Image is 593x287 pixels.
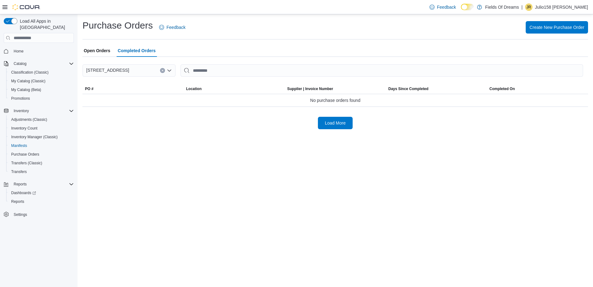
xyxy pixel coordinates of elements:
[167,24,185,30] span: Feedback
[9,69,51,76] a: Classification (Classic)
[11,199,24,204] span: Reports
[9,95,33,102] a: Promotions
[526,3,531,11] span: JR
[6,124,76,133] button: Inventory Count
[1,47,76,56] button: Home
[11,107,74,115] span: Inventory
[85,86,93,91] span: PO #
[9,142,74,149] span: Manifests
[9,151,42,158] a: Purchase Orders
[461,4,474,10] input: Dark Mode
[9,116,50,123] a: Adjustments (Classic)
[9,69,74,76] span: Classification (Classic)
[310,97,360,104] span: No purchase orders found
[14,108,29,113] span: Inventory
[86,66,129,74] span: [STREET_ADDRESS]
[9,133,60,141] a: Inventory Manager (Classic)
[529,24,584,30] span: Create New Purchase Order
[9,125,40,132] a: Inventory Count
[12,4,40,10] img: Cova
[521,3,523,11] p: |
[489,86,515,91] span: Completed On
[14,212,27,217] span: Settings
[9,77,74,85] span: My Catalog (Classic)
[84,44,110,57] span: Open Orders
[6,167,76,176] button: Transfers
[157,21,188,34] a: Feedback
[386,84,487,94] button: Days Since Completed
[9,125,74,132] span: Inventory Count
[285,84,386,94] button: Supplier | Invoice Number
[485,3,519,11] p: Fields Of Dreams
[184,84,285,94] button: Location
[437,4,456,10] span: Feedback
[186,86,202,91] div: Location
[11,60,74,67] span: Catalog
[14,61,26,66] span: Catalog
[11,48,26,55] a: Home
[9,168,29,175] a: Transfers
[11,117,47,122] span: Adjustments (Classic)
[9,198,74,205] span: Reports
[11,87,41,92] span: My Catalog (Beta)
[9,159,45,167] a: Transfers (Classic)
[11,190,36,195] span: Dashboards
[287,86,333,91] span: Supplier | Invoice Number
[6,77,76,85] button: My Catalog (Classic)
[6,150,76,159] button: Purchase Orders
[11,70,49,75] span: Classification (Classic)
[11,210,74,218] span: Settings
[318,117,353,129] button: Load More
[11,47,74,55] span: Home
[1,210,76,219] button: Settings
[1,180,76,189] button: Reports
[11,169,27,174] span: Transfers
[6,68,76,77] button: Classification (Classic)
[1,59,76,68] button: Catalog
[427,1,458,13] a: Feedback
[11,180,29,188] button: Reports
[487,84,588,94] button: Completed On
[181,64,583,77] input: This is a search bar. After typing your query, hit enter to filter the results lower in the page.
[9,86,74,93] span: My Catalog (Beta)
[9,133,74,141] span: Inventory Manager (Classic)
[9,86,44,93] a: My Catalog (Beta)
[9,198,27,205] a: Reports
[11,107,31,115] button: Inventory
[9,77,48,85] a: My Catalog (Classic)
[11,79,46,84] span: My Catalog (Classic)
[9,189,38,197] a: Dashboards
[11,211,29,218] a: Settings
[525,3,533,11] div: Julio158 Retana
[6,94,76,103] button: Promotions
[82,84,184,94] button: PO #
[9,116,74,123] span: Adjustments (Classic)
[9,189,74,197] span: Dashboards
[6,85,76,94] button: My Catalog (Beta)
[14,182,27,187] span: Reports
[11,161,42,166] span: Transfers (Classic)
[9,95,74,102] span: Promotions
[6,141,76,150] button: Manifests
[6,197,76,206] button: Reports
[17,18,74,30] span: Load All Apps in [GEOGRAPHIC_DATA]
[160,68,165,73] button: Clear input
[325,120,346,126] span: Load More
[167,68,172,73] button: Open list of options
[82,19,153,32] h1: Purchase Orders
[11,134,58,139] span: Inventory Manager (Classic)
[526,21,588,34] button: Create New Purchase Order
[6,133,76,141] button: Inventory Manager (Classic)
[9,168,74,175] span: Transfers
[11,143,27,148] span: Manifests
[9,159,74,167] span: Transfers (Classic)
[388,86,428,91] span: Days Since Completed
[11,96,30,101] span: Promotions
[6,159,76,167] button: Transfers (Classic)
[11,180,74,188] span: Reports
[6,189,76,197] a: Dashboards
[9,151,74,158] span: Purchase Orders
[4,44,74,235] nav: Complex example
